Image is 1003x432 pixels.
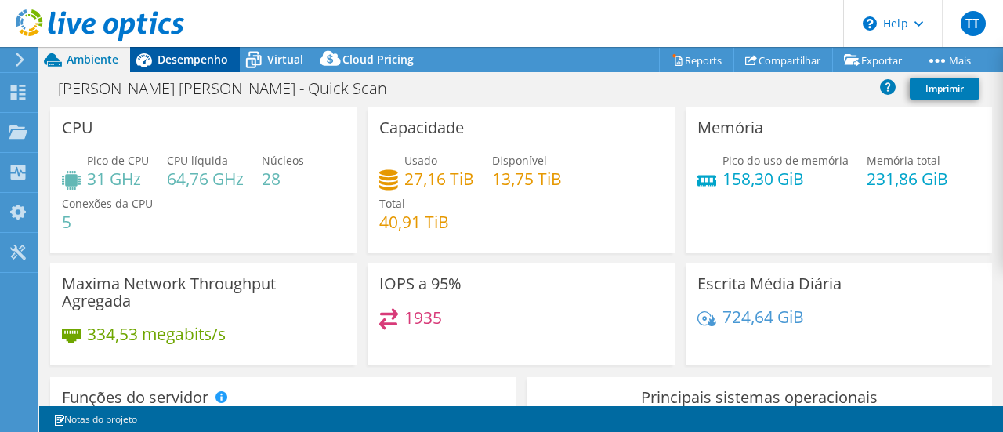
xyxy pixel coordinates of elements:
span: Pico de CPU [87,153,149,168]
span: Usado [404,153,437,168]
a: Mais [914,48,983,72]
h4: 5 [62,213,153,231]
span: TT [961,11,986,36]
span: Cloud Pricing [342,52,414,67]
a: Imprimir [910,78,979,100]
h3: Maxima Network Throughput Agregada [62,275,345,310]
span: Conexões da CPU [62,196,153,211]
h3: Capacidade [379,119,464,136]
span: CPU líquida [167,153,228,168]
h4: 724,64 GiB [722,308,804,325]
h3: CPU [62,119,93,136]
svg: \n [863,16,877,31]
span: Desempenho [158,52,228,67]
h4: 1935 [404,309,442,326]
h4: 28 [262,170,304,187]
a: Exportar [832,48,914,72]
span: Disponível [492,153,547,168]
h1: [PERSON_NAME] [PERSON_NAME] - Quick Scan [51,80,411,97]
h3: Escrita Média Diária [697,275,842,292]
span: Virtual [267,52,303,67]
h3: Memória [697,119,763,136]
span: Ambiente [67,52,118,67]
a: Notas do projeto [42,409,148,429]
h4: 231,86 GiB [867,170,948,187]
span: Total [379,196,405,211]
span: Pico do uso de memória [722,153,849,168]
span: Núcleos [262,153,304,168]
h3: Funções do servidor [62,389,208,406]
a: Compartilhar [733,48,833,72]
h4: 158,30 GiB [722,170,849,187]
h4: 31 GHz [87,170,149,187]
h4: 64,76 GHz [167,170,244,187]
a: Reports [659,48,734,72]
h4: 334,53 megabits/s [87,325,226,343]
h3: IOPS a 95% [379,275,462,292]
h3: Principais sistemas operacionais [538,389,980,406]
h4: 40,91 TiB [379,213,449,231]
h4: 13,75 TiB [492,170,562,187]
span: Memória total [867,153,940,168]
h4: 27,16 TiB [404,170,474,187]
